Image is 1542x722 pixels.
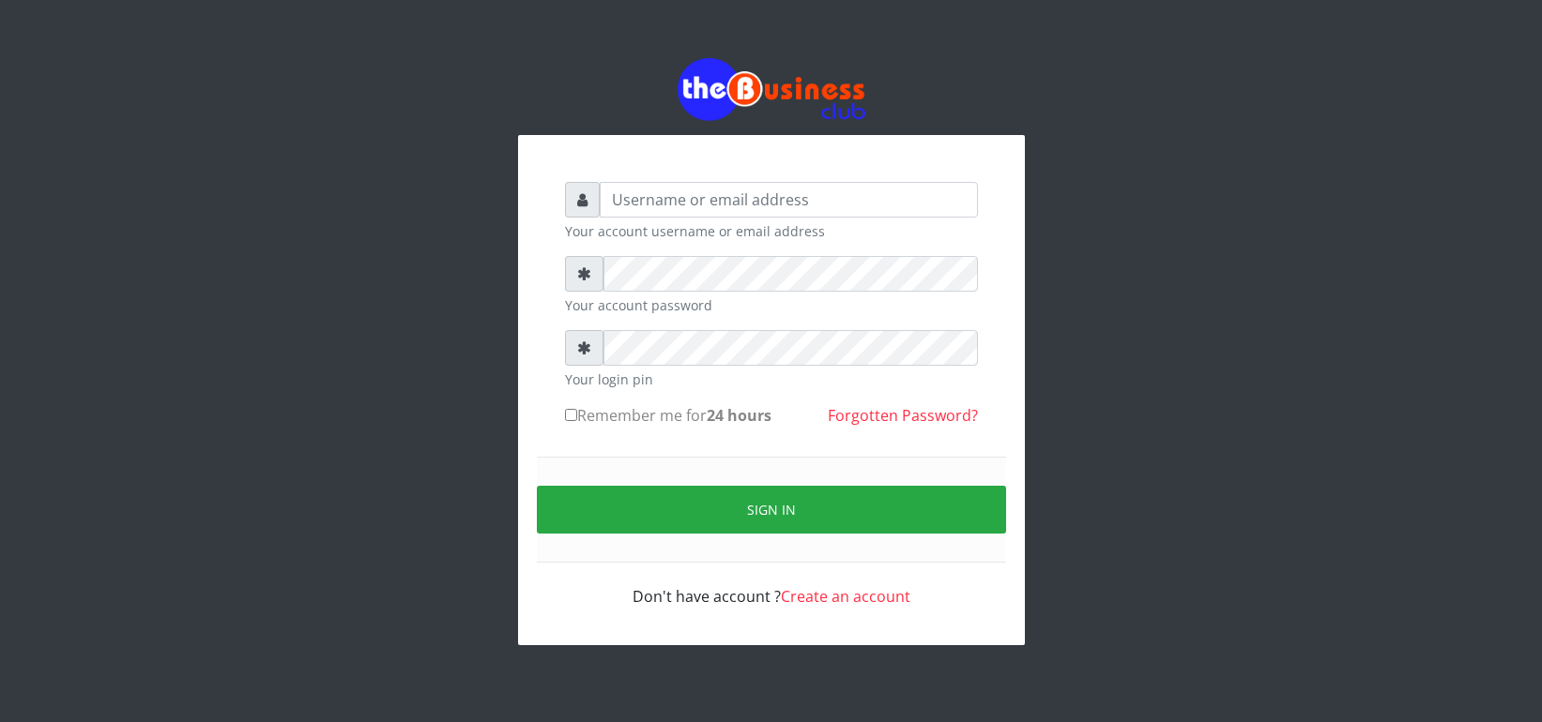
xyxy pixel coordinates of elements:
[707,405,771,426] b: 24 hours
[600,182,978,218] input: Username or email address
[565,295,978,315] small: Your account password
[565,563,978,608] div: Don't have account ?
[565,369,978,389] small: Your login pin
[565,409,577,421] input: Remember me for24 hours
[565,221,978,241] small: Your account username or email address
[781,586,910,607] a: Create an account
[828,405,978,426] a: Forgotten Password?
[565,404,771,427] label: Remember me for
[537,486,1006,534] button: Sign in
